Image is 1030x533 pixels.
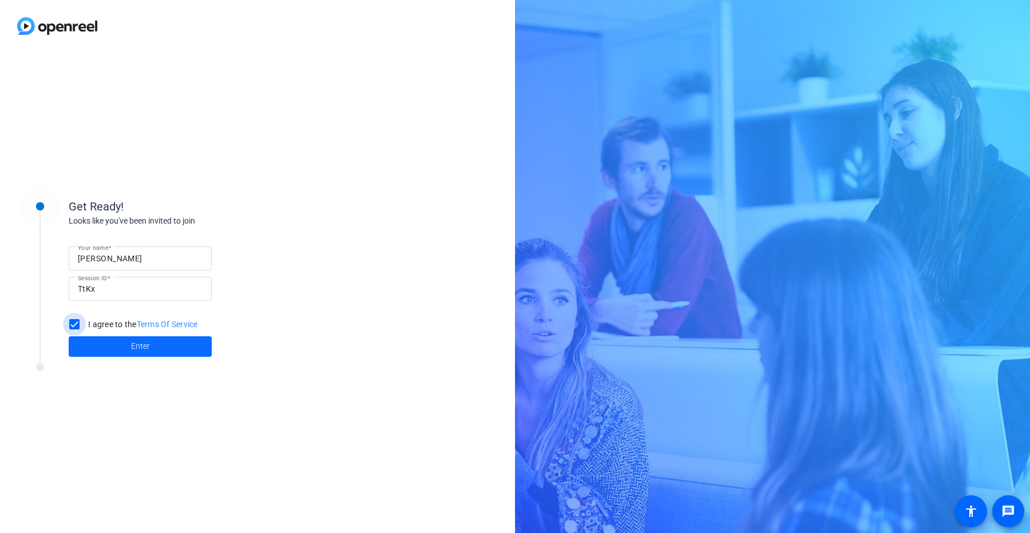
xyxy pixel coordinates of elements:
[69,198,298,215] div: Get Ready!
[78,275,107,281] mat-label: Session ID
[964,504,978,518] mat-icon: accessibility
[86,319,198,330] label: I agree to the
[69,215,298,227] div: Looks like you've been invited to join
[137,320,198,329] a: Terms Of Service
[78,244,108,251] mat-label: Your name
[1001,504,1015,518] mat-icon: message
[69,336,212,357] button: Enter
[131,340,150,352] span: Enter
